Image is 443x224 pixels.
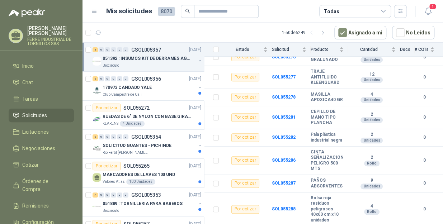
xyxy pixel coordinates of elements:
p: RUEDAS DE 6" DE NYLON CON BASE GIRATORIA EN ACERO INOXIDABLE [103,113,192,120]
a: Solicitudes [9,109,74,122]
span: Remisiones [22,202,49,210]
div: Rollo [364,209,380,215]
th: Estado [223,43,272,57]
b: PAÑOS ABSORVENTES [311,178,344,189]
button: Asignado a mi [334,26,386,39]
a: Órdenes de Compra [9,175,74,196]
img: Company Logo [93,57,101,66]
span: 1 [429,3,437,10]
p: [DATE] [189,76,201,82]
div: 0 [123,76,128,81]
div: Por cotizar [231,93,259,101]
span: Estado [223,47,262,52]
div: 0 [99,47,104,52]
div: 0 [123,47,128,52]
a: SOL055277 [272,75,296,80]
b: 0 [415,134,434,141]
div: 0 [117,134,122,139]
p: Biocirculo [103,63,119,68]
p: Biocirculo [103,208,119,214]
div: 0 [99,134,104,139]
p: Club Campestre de Cali [103,92,142,97]
div: Unidades [360,184,383,189]
div: 0 [123,134,128,139]
p: SOL055265 [123,163,150,168]
b: 4 [348,204,396,209]
span: Cotizar [22,161,39,169]
a: Remisiones [9,199,74,213]
span: 8070 [158,7,175,16]
th: Docs [400,43,415,57]
a: Chat [9,76,74,89]
div: 0 [99,76,104,81]
div: 8 [93,47,98,52]
th: Solicitud [272,43,311,57]
div: 0 [123,192,128,197]
b: SOL055288 [272,206,296,211]
p: [DATE] [189,163,201,170]
div: Unidades [360,57,383,63]
p: GSOL005353 [131,192,161,197]
a: Cotizar [9,158,74,172]
a: SOL055281 [272,115,296,120]
a: Negociaciones [9,142,74,155]
div: Unidades [360,97,383,103]
a: SOL055278 [272,95,296,100]
a: Inicio [9,59,74,73]
span: Cantidad [348,47,390,52]
b: SOL055287 [272,181,296,186]
img: Company Logo [93,115,101,124]
a: SOL055282 [272,135,296,140]
a: Por cotizarSOL055272[DATE] Company LogoRUEDAS DE 6" DE NYLON CON BASE GIRATORIA EN ACERO INOXIDAB... [83,101,204,130]
img: Company Logo [93,202,101,211]
b: 0 [415,114,434,121]
p: SOL055272 [123,105,150,110]
a: 2 0 0 0 0 0 GSOL005354[DATE] Company LogoSOLICITUD GUANTES - PICHINDERio Fertil [PERSON_NAME] S.A.S. [93,133,203,156]
div: Por cotizar [231,113,259,122]
img: Company Logo [93,144,101,153]
p: 051392 : INSUMOS KIT DE DERRAMES AGOSTO 2025 [103,55,192,62]
div: 0 [105,47,110,52]
div: 100 Unidades [126,179,155,185]
span: Chat [22,78,33,86]
a: Licitaciones [9,125,74,139]
p: 051889 : TORNILLERIA PARA BABEROS [103,200,183,207]
span: Solicitudes [22,111,47,119]
p: FERRE INDUSTRIAL DE TORNILLOS SAS [27,37,74,46]
b: CINTA SEÑALIZACION PELIGRO 500 MTS [311,149,344,172]
p: [DATE] [189,47,201,53]
span: # COTs [415,47,429,52]
div: 0 [99,192,104,197]
p: KLARENS [103,121,118,127]
b: TRAJE ANTIFLUIDO KLEENGUARD [311,69,344,86]
div: 0 [105,134,110,139]
b: SOL055286 [272,158,296,163]
th: # COTs [415,43,443,57]
b: Pala plástica industrial negra [311,132,344,143]
a: SOL055276 [272,54,296,59]
span: Solicitud [272,47,301,52]
div: Unidades [360,117,383,123]
b: MASILLA APOXICA40 GR [311,92,344,103]
b: 0 [415,180,434,187]
p: Rio Fertil [PERSON_NAME] S.A.S. [103,150,148,156]
div: 0 [111,76,116,81]
div: 4 Unidades [120,121,145,127]
div: 0 [111,192,116,197]
th: Cantidad [348,43,400,57]
p: GSOL005357 [131,47,161,52]
div: Por cotizar [231,179,259,188]
p: GSOL005354 [131,134,161,139]
b: 2 [348,155,396,161]
div: 0 [117,76,122,81]
b: 2 [348,132,396,138]
div: Por cotizar [231,133,259,142]
a: Por cotizarSOL055265[DATE] MARCADORES DE LLAVES 100 UNDValores Atlas100 Unidades [83,159,204,188]
div: 0 [105,192,110,197]
p: Valores Atlas [103,179,125,185]
p: [DATE] [189,134,201,140]
div: 0 [117,192,122,197]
